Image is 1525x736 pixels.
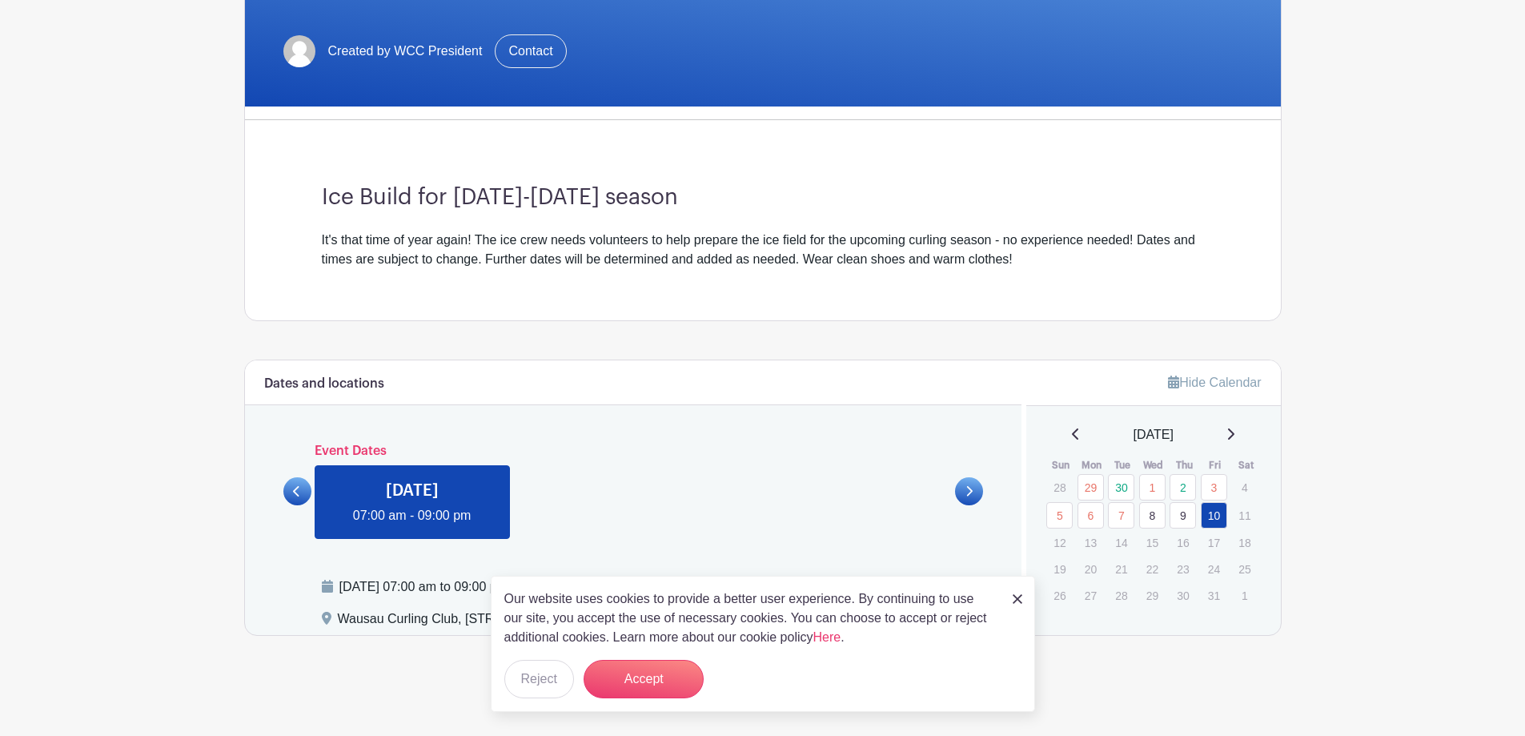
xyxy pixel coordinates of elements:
p: 31 [1201,583,1227,608]
p: Our website uses cookies to provide a better user experience. By continuing to use our site, you ... [504,589,996,647]
p: 25 [1231,557,1258,581]
p: 1 [1231,583,1258,608]
th: Mon [1077,457,1108,473]
p: 15 [1139,530,1166,555]
h6: Dates and locations [264,376,384,392]
a: Contact [495,34,566,68]
th: Thu [1169,457,1200,473]
p: 22 [1139,557,1166,581]
img: default-ce2991bfa6775e67f084385cd625a349d9dcbb7a52a09fb2fda1e96e2d18dcdb.png [283,35,315,67]
p: 17 [1201,530,1227,555]
p: 4 [1231,475,1258,500]
p: 27 [1078,583,1104,608]
a: 3 [1201,474,1227,501]
span: Created by WCC President [328,42,483,61]
p: 18 [1231,530,1258,555]
button: Reject [504,660,574,698]
a: 2 [1170,474,1196,501]
p: 30 [1170,583,1196,608]
p: 20 [1078,557,1104,581]
a: 29 [1078,474,1104,501]
p: 28 [1046,475,1073,500]
a: Hide Calendar [1168,376,1261,389]
a: Here [813,630,841,644]
p: 19 [1046,557,1073,581]
h3: Ice Build for [DATE]-[DATE] season [322,184,1204,211]
a: 6 [1078,502,1104,529]
div: Wausau Curling Club, [STREET_ADDRESS] [338,609,592,635]
p: 28 [1108,583,1134,608]
th: Wed [1138,457,1170,473]
p: 26 [1046,583,1073,608]
p: 16 [1170,530,1196,555]
div: [DATE] 07:00 am to 09:00 pm [339,577,768,597]
p: 24 [1201,557,1227,581]
div: It's that time of year again! The ice crew needs volunteers to help prepare the ice field for the... [322,231,1204,269]
a: 1 [1139,474,1166,501]
p: 23 [1170,557,1196,581]
th: Sun [1045,457,1077,473]
a: 5 [1046,502,1073,529]
th: Sat [1230,457,1262,473]
span: [DATE] [1134,425,1174,444]
p: 12 [1046,530,1073,555]
a: 9 [1170,502,1196,529]
button: Accept [584,660,704,698]
a: 7 [1108,502,1134,529]
a: 30 [1108,474,1134,501]
p: 14 [1108,530,1134,555]
th: Tue [1107,457,1138,473]
h6: Event Dates [311,444,956,459]
p: 21 [1108,557,1134,581]
p: 29 [1139,583,1166,608]
a: 8 [1139,502,1166,529]
img: close_button-5f87c8562297e5c2d7936805f587ecaba9071eb48480494691a3f1689db116b3.svg [1013,594,1022,604]
p: 11 [1231,503,1258,528]
p: 13 [1078,530,1104,555]
a: 10 [1201,502,1227,529]
th: Fri [1200,457,1231,473]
